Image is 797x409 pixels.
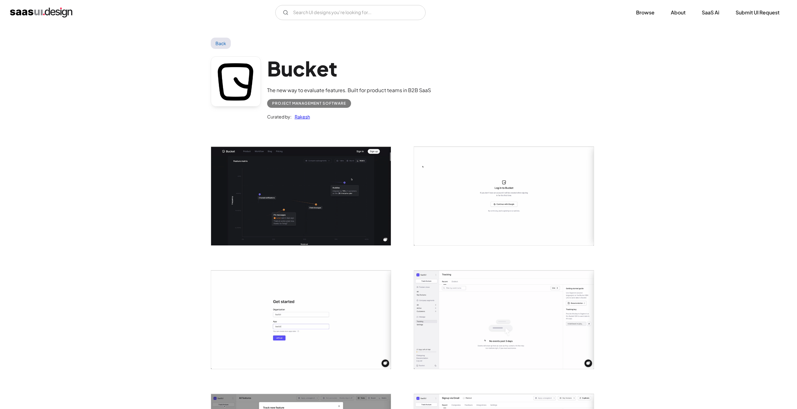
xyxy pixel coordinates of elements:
[211,38,231,49] a: Back
[211,270,391,369] img: 65b73cfd5525915bb043bf63_bucket%20getting%20started%2001.png
[414,270,594,369] img: 65b73cfd1198aadc4a3e070d_bucket%20Tracking%20empty%20screen.png
[267,56,431,81] h1: Bucket
[272,100,346,107] div: Project Management Software
[275,5,426,20] input: Search UI designs you're looking for...
[694,6,727,19] a: SaaS Ai
[211,147,391,245] a: open lightbox
[211,147,391,245] img: 65b73cfd80c184325a7c3f91_bucket%20Home%20Screen.png
[267,113,292,120] div: Curated by:
[728,6,787,19] a: Submit UI Request
[414,147,594,245] img: 65b73cfc7771d0b8c89ad3ef_bucket%20Login%20screen.png
[211,270,391,369] a: open lightbox
[275,5,426,20] form: Email Form
[10,8,72,18] a: home
[414,270,594,369] a: open lightbox
[663,6,693,19] a: About
[414,147,594,245] a: open lightbox
[292,113,310,120] a: Rakesh
[267,87,431,94] div: The new way to evaluate features. Built for product teams in B2B SaaS
[629,6,662,19] a: Browse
